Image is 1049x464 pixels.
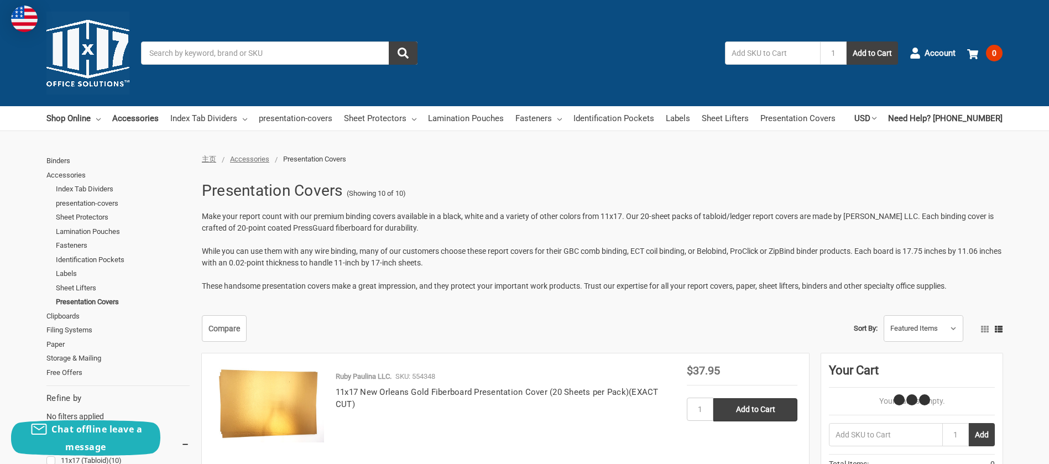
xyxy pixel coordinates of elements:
[46,337,190,352] a: Paper
[202,176,343,205] h1: Presentation Covers
[56,253,190,267] a: Identification Pockets
[344,106,416,131] a: Sheet Protectors
[910,39,956,67] a: Account
[725,41,820,65] input: Add SKU to Cart
[56,225,190,239] a: Lamination Pouches
[56,210,190,225] a: Sheet Protectors
[46,309,190,324] a: Clipboards
[46,392,190,405] h5: Refine by
[56,196,190,211] a: presentation-covers
[259,106,332,131] a: presentation-covers
[56,182,190,196] a: Index Tab Dividers
[854,106,876,131] a: USD
[11,420,160,456] button: Chat offline leave a message
[336,387,659,410] a: 11x17 New Orleans Gold Fiberboard Presentation Cover (20 Sheets per Pack)(EXACT CUT)
[46,392,190,422] div: No filters applied
[202,212,994,232] span: Make your report count with our premium binding covers available in a black, white and a variety ...
[46,154,190,168] a: Binders
[515,106,562,131] a: Fasteners
[56,267,190,281] a: Labels
[56,238,190,253] a: Fasteners
[46,12,129,95] img: 11x17.com
[46,323,190,337] a: Filing Systems
[56,295,190,309] a: Presentation Covers
[847,41,898,65] button: Add to Cart
[11,6,38,32] img: duty and tax information for United States
[986,45,1003,61] span: 0
[141,41,417,65] input: Search by keyword, brand or SKU
[573,106,654,131] a: Identification Pockets
[46,351,190,366] a: Storage & Mailing
[666,106,690,131] a: Labels
[202,247,1001,267] span: While you can use them with any wire binding, many of our customers choose these report covers fo...
[829,423,942,446] input: Add SKU to Cart
[687,364,720,377] span: $37.95
[56,281,190,295] a: Sheet Lifters
[969,423,995,446] button: Add
[202,315,247,342] a: Compare
[283,155,346,163] span: Presentation Covers
[46,168,190,183] a: Accessories
[202,155,216,163] a: 主页
[213,365,324,442] img: 11x17 New Orleans Gold Fiberboard Presentation Cover (20 Sheets per Pack)(EXACT CUT)
[702,106,749,131] a: Sheet Lifters
[347,188,406,199] span: (Showing 10 of 10)
[202,281,947,290] span: These handsome presentation covers make a great impression, and they protect your important work ...
[170,106,247,131] a: Index Tab Dividers
[888,106,1003,131] a: Need Help? [PHONE_NUMBER]
[958,434,1049,464] iframe: Google 顾客评价
[51,423,142,453] span: Chat offline leave a message
[829,361,995,388] div: Your Cart
[713,398,797,421] input: Add to Cart
[336,371,392,382] p: Ruby Paulina LLC.
[230,155,269,163] a: Accessories
[967,39,1003,67] a: 0
[46,366,190,380] a: Free Offers
[925,47,956,60] span: Account
[854,320,878,337] label: Sort By:
[395,371,435,382] p: SKU: 554348
[760,106,836,131] a: Presentation Covers
[428,106,504,131] a: Lamination Pouches
[112,106,159,131] a: Accessories
[46,106,101,131] a: Shop Online
[829,395,995,407] p: Your Cart Is Empty.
